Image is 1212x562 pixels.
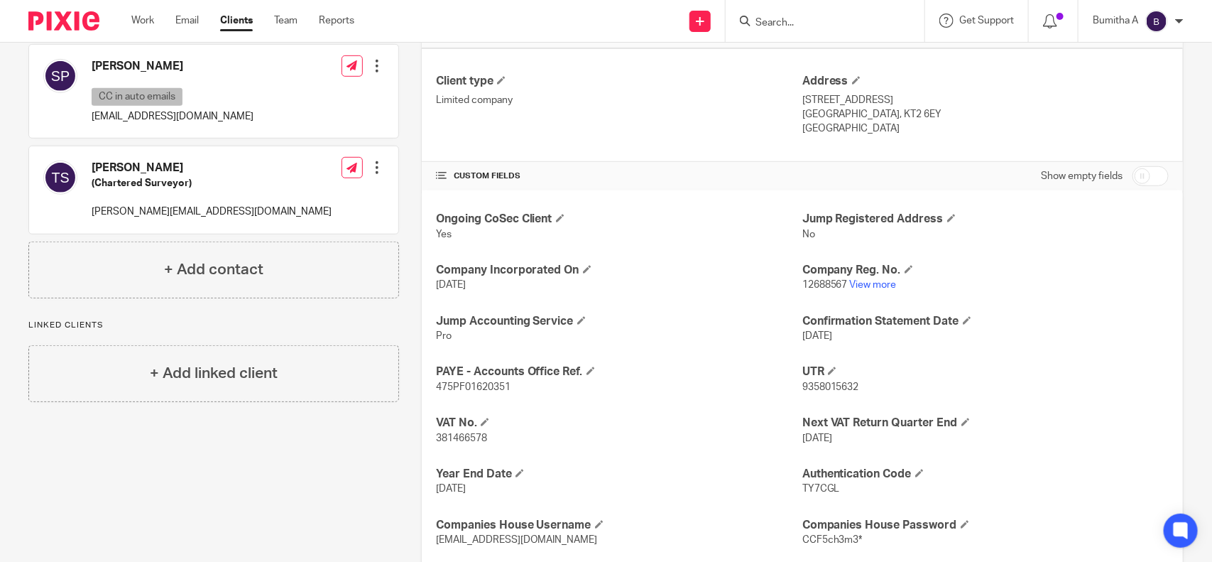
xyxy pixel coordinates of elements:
a: Reports [319,13,354,28]
h4: [PERSON_NAME] [92,161,332,175]
span: 9358015632 [802,382,859,392]
h4: Company Incorporated On [436,263,802,278]
h4: Ongoing CoSec Client [436,212,802,227]
p: [GEOGRAPHIC_DATA], KT2 6EY [802,107,1169,121]
h4: PAYE - Accounts Office Ref. [436,364,802,379]
label: Show empty fields [1041,169,1123,183]
input: Search [754,17,882,30]
p: [STREET_ADDRESS] [802,93,1169,107]
h4: Companies House Username [436,518,802,533]
img: svg%3E [43,161,77,195]
span: CCF5ch3m3* [802,535,863,545]
span: Pro [436,331,452,341]
span: 475PF01620351 [436,382,511,392]
p: Bumitha A [1093,13,1138,28]
h4: [PERSON_NAME] [92,59,253,74]
span: TY7CGL [802,484,840,494]
img: Pixie [28,11,99,31]
h4: CUSTOM FIELDS [436,171,802,182]
span: 12688567 [802,280,848,290]
p: [GEOGRAPHIC_DATA] [802,121,1169,136]
span: [EMAIL_ADDRESS][DOMAIN_NAME] [436,535,598,545]
span: [DATE] [436,484,466,494]
a: Work [131,13,154,28]
span: Yes [436,229,452,239]
h4: Companies House Password [802,518,1169,533]
span: [DATE] [802,433,832,443]
a: Clients [220,13,253,28]
p: CC in auto emails [92,88,182,106]
p: Linked clients [28,320,399,331]
span: No [802,229,815,239]
h5: (Chartered Surveyor) [92,176,332,190]
h4: Next VAT Return Quarter End [802,416,1169,431]
a: Email [175,13,199,28]
h4: + Add linked client [150,362,278,384]
h4: Address [802,74,1169,89]
h4: UTR [802,364,1169,379]
a: Team [274,13,297,28]
h4: Authentication Code [802,467,1169,482]
img: svg%3E [43,59,77,93]
a: View more [850,280,897,290]
h4: Jump Accounting Service [436,314,802,329]
span: [DATE] [436,280,466,290]
span: 381466578 [436,433,487,443]
h4: Client type [436,74,802,89]
h4: Company Reg. No. [802,263,1169,278]
h4: VAT No. [436,416,802,431]
h4: Year End Date [436,467,802,482]
p: [EMAIL_ADDRESS][DOMAIN_NAME] [92,109,253,124]
img: svg%3E [1145,10,1168,33]
p: Limited company [436,93,802,107]
p: [PERSON_NAME][EMAIL_ADDRESS][DOMAIN_NAME] [92,205,332,219]
span: Get Support [959,16,1014,26]
h4: Jump Registered Address [802,212,1169,227]
span: [DATE] [802,331,832,341]
h4: + Add contact [164,259,263,281]
h4: Confirmation Statement Date [802,314,1169,329]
